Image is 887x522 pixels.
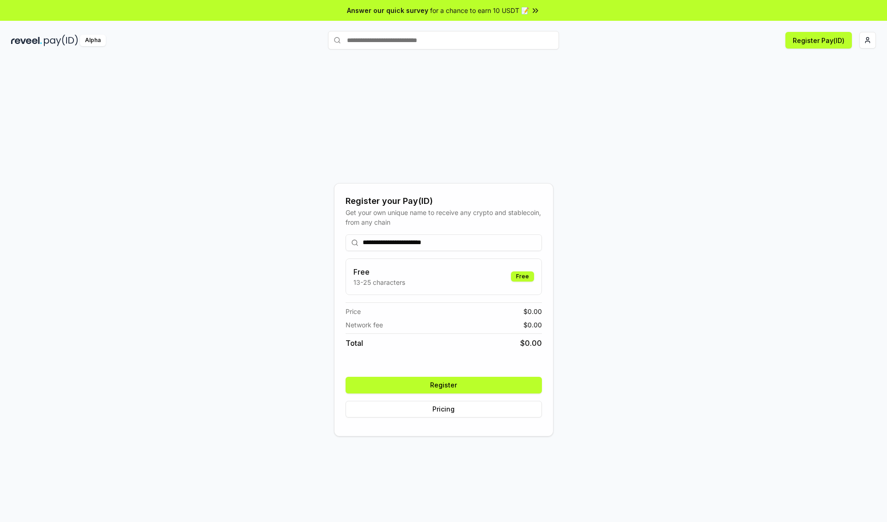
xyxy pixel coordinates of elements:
[44,35,78,46] img: pay_id
[430,6,529,15] span: for a chance to earn 10 USDT 📝
[347,6,428,15] span: Answer our quick survey
[346,401,542,418] button: Pricing
[346,320,383,330] span: Network fee
[346,208,542,227] div: Get your own unique name to receive any crypto and stablecoin, from any chain
[353,277,405,287] p: 13-25 characters
[523,320,542,330] span: $ 0.00
[346,195,542,208] div: Register your Pay(ID)
[346,377,542,393] button: Register
[346,338,363,349] span: Total
[346,307,361,316] span: Price
[353,266,405,277] h3: Free
[520,338,542,349] span: $ 0.00
[80,35,106,46] div: Alpha
[523,307,542,316] span: $ 0.00
[11,35,42,46] img: reveel_dark
[785,32,852,49] button: Register Pay(ID)
[511,271,534,282] div: Free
